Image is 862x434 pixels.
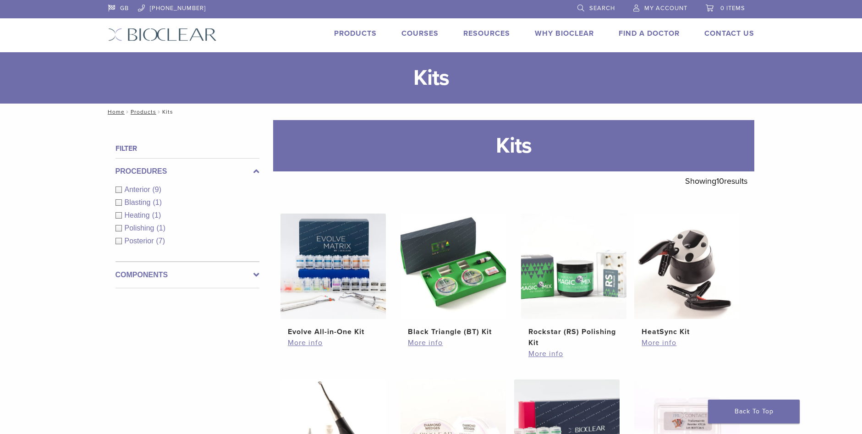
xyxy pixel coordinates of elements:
[685,171,747,191] p: Showing results
[288,326,379,337] h2: Evolve All-in-One Kit
[125,211,152,219] span: Heating
[156,110,162,114] span: /
[400,214,507,337] a: Black Triangle (BT) KitBlack Triangle (BT) Kit
[131,109,156,115] a: Products
[521,214,627,348] a: Rockstar (RS) Polishing KitRockstar (RS) Polishing Kit
[115,143,259,154] h4: Filter
[589,5,615,12] span: Search
[288,337,379,348] a: More info
[125,224,157,232] span: Polishing
[125,186,153,193] span: Anterior
[101,104,761,120] nav: Kits
[125,110,131,114] span: /
[634,214,741,337] a: HeatSync KitHeatSync Kit
[708,400,800,423] a: Back To Top
[463,29,510,38] a: Resources
[153,198,162,206] span: (1)
[535,29,594,38] a: Why Bioclear
[156,237,165,245] span: (7)
[115,166,259,177] label: Procedures
[125,198,153,206] span: Blasting
[273,120,754,171] h1: Kits
[108,28,217,41] img: Bioclear
[716,176,724,186] span: 10
[642,326,732,337] h2: HeatSync Kit
[401,29,439,38] a: Courses
[280,214,387,337] a: Evolve All-in-One KitEvolve All-in-One Kit
[153,186,162,193] span: (9)
[334,29,377,38] a: Products
[401,214,506,319] img: Black Triangle (BT) Kit
[280,214,386,319] img: Evolve All-in-One Kit
[528,348,619,359] a: More info
[115,269,259,280] label: Components
[642,337,732,348] a: More info
[704,29,754,38] a: Contact Us
[125,237,156,245] span: Posterior
[528,326,619,348] h2: Rockstar (RS) Polishing Kit
[521,214,626,319] img: Rockstar (RS) Polishing Kit
[644,5,687,12] span: My Account
[619,29,680,38] a: Find A Doctor
[634,214,740,319] img: HeatSync Kit
[105,109,125,115] a: Home
[408,337,499,348] a: More info
[408,326,499,337] h2: Black Triangle (BT) Kit
[156,224,165,232] span: (1)
[720,5,745,12] span: 0 items
[152,211,161,219] span: (1)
